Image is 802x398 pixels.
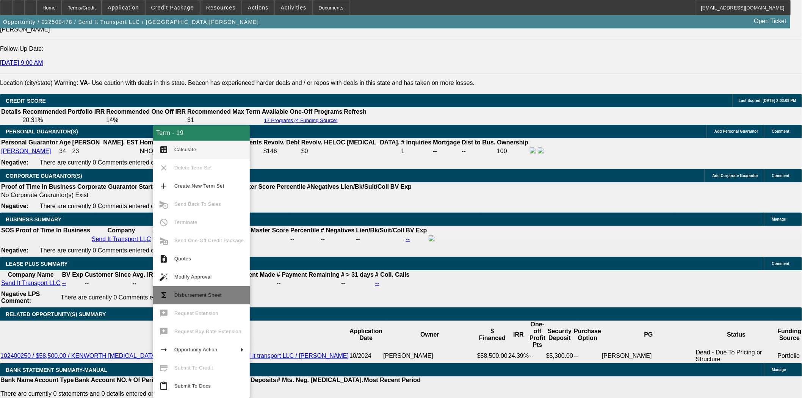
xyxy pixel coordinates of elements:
[159,345,168,354] mat-icon: arrow_right_alt
[22,108,105,116] th: Recommended Portfolio IRR
[477,321,508,349] th: $ Financed
[102,0,144,15] button: Application
[40,159,200,166] span: There are currently 0 Comments entered on this opportunity
[546,349,573,363] td: $5,300.00
[462,147,496,155] td: --
[6,311,106,317] span: RELATED OPPORTUNITY(S) SUMMARY
[462,139,496,146] b: Dist to Bus.
[1,159,28,166] b: Negative:
[530,147,536,154] img: facebook-icon.png
[108,5,139,11] span: Application
[159,382,168,391] mat-icon: content_paste
[772,174,789,178] span: Comment
[341,271,374,278] b: # > 31 days
[1,139,58,146] b: Personal Guarantor
[6,216,61,223] span: BUSINESS SUMMARY
[713,174,758,178] span: Add Corporate Guarantor
[375,280,379,286] a: --
[152,227,166,233] b: Start
[40,247,200,254] span: There are currently 0 Comments entered on this opportunity
[159,273,168,282] mat-icon: auto_fix_high
[772,129,789,133] span: Comment
[106,108,186,116] th: Recommended One Off IRR
[263,139,300,146] b: Revolv. Debt
[356,227,404,233] b: Lien/Bk/Suit/Coll
[6,98,46,104] span: CREDIT SCORE
[187,108,261,116] th: Recommended Max Term
[321,227,355,233] b: # Negatives
[92,236,151,242] a: Send It Transport LLC
[62,280,66,286] a: --
[477,349,508,363] td: $58,500.00
[601,321,695,349] th: PG
[187,116,261,124] td: 31
[301,147,400,155] td: $0
[772,262,789,266] span: Comment
[159,291,168,300] mat-icon: functions
[290,227,319,233] b: Percentile
[290,236,319,243] div: --
[6,261,68,267] span: LEASE PLUS SUMMARY
[140,139,195,146] b: Home Owner Since
[1,148,51,154] a: [PERSON_NAME]
[356,235,405,243] td: --
[0,353,349,359] a: 102400250 / $58,500.00 / KENWORTH [MEDICAL_DATA] Series / Third Party Vendor / Send it transport ...
[139,147,196,155] td: NHO
[262,108,343,116] th: Available One-Off Programs
[529,321,546,349] th: One-off Profit Pts
[281,5,307,11] span: Activities
[62,271,83,278] b: BV Exp
[695,321,777,349] th: Status
[6,128,78,135] span: PERSONAL GUARANTOR(S)
[85,271,131,278] b: Customer Since
[159,254,168,263] mat-icon: request_quote
[529,349,546,363] td: --
[1,203,28,209] b: Negative:
[601,349,695,363] td: [PERSON_NAME]
[263,147,300,155] td: $146
[152,235,166,243] td: 2017
[174,147,196,152] span: Calculate
[72,139,138,146] b: [PERSON_NAME]. EST
[383,321,477,349] th: Owner
[777,349,802,363] td: Portfolio
[229,236,289,243] div: --
[159,145,168,154] mat-icon: calculate
[146,0,200,15] button: Credit Package
[341,183,389,190] b: Lien/Bk/Suit/Coll
[128,376,164,384] th: # Of Periods
[277,271,340,278] b: # Payment Remaining
[433,147,461,155] td: --
[159,182,168,191] mat-icon: add
[1,247,28,254] b: Negative:
[307,183,340,190] b: #Negatives
[739,99,796,103] span: Last Scored: [DATE] 2:03:08 PM
[573,349,601,363] td: --
[229,227,289,233] b: Paynet Master Score
[132,279,158,287] td: --
[151,5,194,11] span: Credit Package
[349,349,383,363] td: 10/2024
[106,116,186,124] td: 14%
[695,349,777,363] td: Dead - Due To Pricing or Structure
[59,147,71,155] td: 34
[321,236,355,243] div: --
[401,139,431,146] b: # Inquiries
[301,139,400,146] b: Revolv. HELOC [MEDICAL_DATA].
[714,129,758,133] span: Add Personal Guarantor
[132,271,157,278] b: Avg. IRR
[153,125,250,141] div: Term - 19
[108,227,135,233] b: Company
[8,271,54,278] b: Company Name
[262,117,340,124] button: 17 Programs (4 Funding Source)
[497,139,528,146] b: Ownership
[1,280,61,286] a: Send It Transport LLC
[59,139,70,146] b: Age
[139,183,152,190] b: Start
[276,279,340,287] td: --
[277,183,305,190] b: Percentile
[3,19,259,25] span: Opportunity / 022500478 / Send It Transport LLC / [GEOGRAPHIC_DATA][PERSON_NAME]
[429,235,435,241] img: facebook-icon.png
[174,347,218,353] span: Opportunity Action
[174,383,211,389] span: Submit To Docs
